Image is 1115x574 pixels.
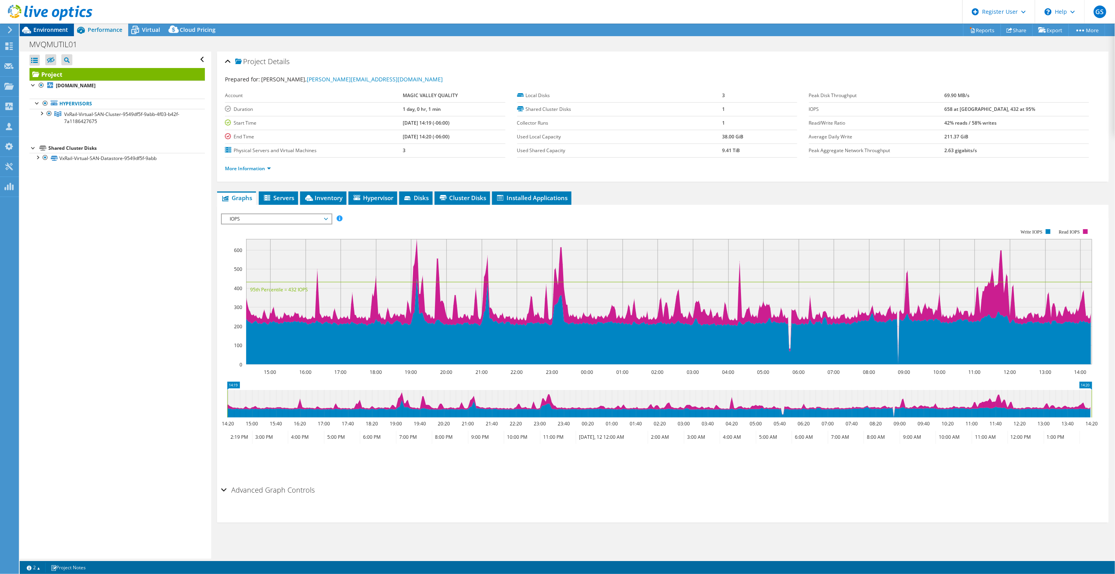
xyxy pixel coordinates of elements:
b: 3 [403,147,405,154]
text: 600 [234,247,242,254]
text: 300 [234,304,242,311]
h2: Advanced Graph Controls [221,482,315,498]
text: Write IOPS [1021,229,1043,235]
text: 400 [234,285,242,292]
text: 17:40 [342,420,354,427]
text: 17:00 [318,420,330,427]
text: 04:00 [722,369,735,375]
text: 16:20 [294,420,306,427]
text: 13:40 [1062,420,1074,427]
text: 95th Percentile = 432 IOPS [250,286,308,293]
text: 01:00 [617,369,629,375]
text: 07:40 [846,420,858,427]
span: Project [235,58,266,66]
a: More Information [225,165,271,172]
b: [DOMAIN_NAME] [56,82,96,89]
text: 02:20 [654,420,666,427]
text: 500 [234,266,242,272]
text: 18:20 [366,420,378,427]
text: 21:40 [486,420,498,427]
a: VxRail-Virtual-SAN-Datastore-9549df5f-9abb [29,153,205,163]
text: 07:00 [828,369,840,375]
text: 20:00 [440,369,453,375]
label: Account [225,92,403,99]
text: 100 [234,342,242,349]
text: 02:00 [652,369,664,375]
label: End Time [225,133,403,141]
text: 04:20 [726,420,738,427]
text: 18:00 [370,369,382,375]
span: GS [1094,6,1106,18]
text: 06:20 [798,420,810,427]
text: 21:00 [476,369,488,375]
svg: \n [1045,8,1052,15]
a: Share [1001,24,1033,36]
text: 23:00 [534,420,546,427]
text: 08:00 [863,369,875,375]
span: Graphs [221,194,252,202]
b: 658 at [GEOGRAPHIC_DATA], 432 at 95% [945,106,1036,112]
text: 09:00 [898,369,910,375]
text: 13:00 [1039,369,1052,375]
label: Physical Servers and Virtual Machines [225,147,403,155]
text: 10:20 [942,420,954,427]
b: 9.41 TiB [722,147,740,154]
text: 19:40 [414,420,426,427]
b: 1 [722,120,725,126]
a: Project Notes [45,563,91,572]
label: IOPS [809,105,945,113]
text: 17:00 [335,369,347,375]
h1: MVQMUTIL01 [26,40,89,49]
text: 15:00 [246,420,258,427]
label: Shared Cluster Disks [517,105,722,113]
text: 0 [240,361,242,368]
text: 03:40 [702,420,714,427]
b: 38.00 GiB [722,133,743,140]
text: 12:00 [1004,369,1016,375]
label: Used Local Capacity [517,133,722,141]
a: Hypervisors [29,99,205,109]
text: 22:00 [511,369,523,375]
span: VxRail-Virtual-SAN-Cluster-9549df5f-9abb-4f03-b42f-7a1186427675 [64,111,179,125]
b: 69.90 MB/s [945,92,970,99]
text: 05:00 [757,369,770,375]
b: [DATE] 14:19 (-06:00) [403,120,450,126]
a: VxRail-Virtual-SAN-Cluster-9549df5f-9abb-4f03-b42f-7a1186427675 [29,109,205,126]
text: 20:20 [438,420,450,427]
text: 16:00 [300,369,312,375]
text: 12:20 [1014,420,1026,427]
a: More [1069,24,1105,36]
text: 03:00 [687,369,699,375]
text: 01:00 [606,420,618,427]
label: Duration [225,105,403,113]
label: Start Time [225,119,403,127]
text: 15:40 [270,420,282,427]
text: 11:00 [969,369,981,375]
text: 09:00 [894,420,906,427]
text: 19:00 [390,420,402,427]
label: Average Daily Write [809,133,945,141]
label: Prepared for: [225,75,260,83]
span: [PERSON_NAME], [261,75,443,83]
text: 15:00 [264,369,276,375]
text: 14:20 [222,420,234,427]
b: 1 [722,106,725,112]
text: 00:00 [581,369,593,375]
a: Export [1032,24,1069,36]
label: Local Disks [517,92,722,99]
b: 3 [722,92,725,99]
span: IOPS [226,214,327,224]
text: 01:40 [630,420,642,427]
span: Cloud Pricing [180,26,216,33]
b: [DATE] 14:20 (-06:00) [403,133,450,140]
text: Read IOPS [1059,229,1080,235]
a: 2 [21,563,46,572]
text: 13:00 [1038,420,1050,427]
text: 200 [234,323,242,330]
span: Servers [263,194,294,202]
label: Collector Runs [517,119,722,127]
span: Performance [88,26,122,33]
text: 10:00 [934,369,946,375]
b: 42% reads / 58% writes [945,120,997,126]
b: 211.37 GiB [945,133,969,140]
